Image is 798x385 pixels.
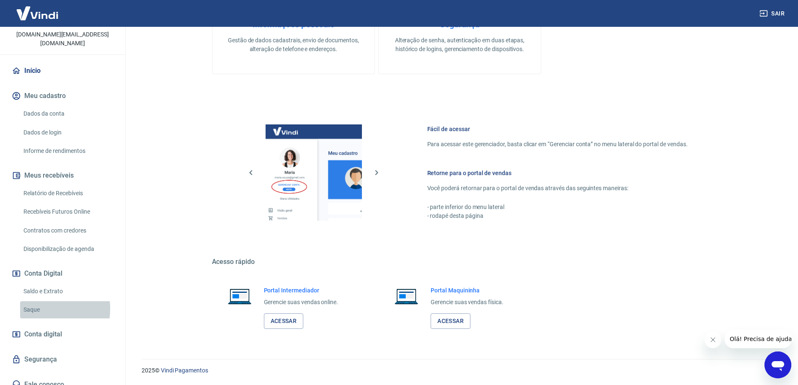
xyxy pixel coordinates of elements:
a: Acessar [431,313,470,329]
iframe: Botão para abrir a janela de mensagens [764,351,791,378]
h6: Retorne para o portal de vendas [427,169,688,177]
a: Contratos com credores [20,222,115,239]
h6: Fácil de acessar [427,125,688,133]
img: Imagem de um notebook aberto [389,286,424,306]
a: Saldo e Extrato [20,283,115,300]
p: [PERSON_NAME] [29,18,96,27]
iframe: Mensagem da empresa [725,330,791,348]
a: Recebíveis Futuros Online [20,203,115,220]
img: Vindi [10,0,65,26]
a: Conta digital [10,325,115,344]
h6: Portal Intermediador [264,286,338,295]
p: Gestão de dados cadastrais, envio de documentos, alteração de telefone e endereços. [226,36,361,54]
a: Vindi Pagamentos [161,367,208,374]
a: Início [10,62,115,80]
button: Meus recebíveis [10,166,115,185]
button: Conta Digital [10,264,115,283]
p: - parte inferior do menu lateral [427,203,688,212]
p: Gerencie suas vendas online. [264,298,338,307]
a: Segurança [10,350,115,369]
img: Imagem da dashboard mostrando o botão de gerenciar conta na sidebar no lado esquerdo [266,124,362,221]
a: Informe de rendimentos [20,142,115,160]
p: Gerencie suas vendas física. [431,298,504,307]
a: Saque [20,301,115,318]
p: Alteração de senha, autenticação em duas etapas, histórico de logins, gerenciamento de dispositivos. [392,36,527,54]
button: Meu cadastro [10,87,115,105]
a: Dados de login [20,124,115,141]
img: Imagem de um notebook aberto [222,286,257,306]
span: Conta digital [24,328,62,340]
p: Para acessar este gerenciador, basta clicar em “Gerenciar conta” no menu lateral do portal de ven... [427,140,688,149]
p: 2025 © [142,366,778,375]
h6: Portal Maquininha [431,286,504,295]
iframe: Fechar mensagem [705,331,721,348]
a: Relatório de Recebíveis [20,185,115,202]
h5: Acesso rápido [212,258,708,266]
a: Acessar [264,313,304,329]
button: Sair [758,6,788,21]
span: Olá! Precisa de ajuda? [5,6,70,13]
p: - rodapé desta página [427,212,688,220]
a: Dados da conta [20,105,115,122]
a: Disponibilização de agenda [20,240,115,258]
p: [DOMAIN_NAME][EMAIL_ADDRESS][DOMAIN_NAME] [7,30,119,48]
p: Você poderá retornar para o portal de vendas através das seguintes maneiras: [427,184,688,193]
